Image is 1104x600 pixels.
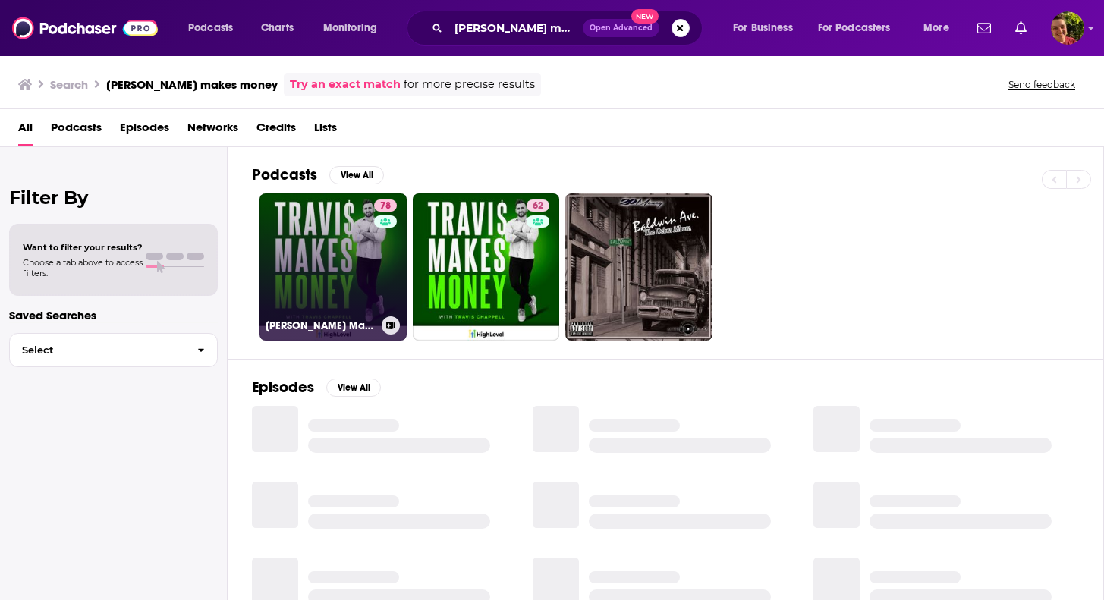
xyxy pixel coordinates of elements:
button: View All [329,166,384,184]
button: Select [9,333,218,367]
a: Networks [187,115,238,146]
span: Open Advanced [590,24,653,32]
h3: [PERSON_NAME] makes money [106,77,278,92]
a: 78 [374,199,397,212]
button: open menu [178,16,253,40]
span: 78 [380,199,391,214]
span: Want to filter your results? [23,242,143,253]
h3: [PERSON_NAME] Makes Money [266,319,376,332]
span: Podcasts [188,17,233,39]
span: For Podcasters [818,17,891,39]
a: Lists [314,115,337,146]
a: Try an exact match [290,76,401,93]
span: for more precise results [404,76,535,93]
button: Show profile menu [1051,11,1084,45]
a: Show notifications dropdown [971,15,997,41]
a: Show notifications dropdown [1009,15,1033,41]
a: Credits [256,115,296,146]
a: 62 [527,199,549,212]
span: Select [10,345,185,355]
h3: Search [50,77,88,92]
div: Search podcasts, credits, & more... [421,11,717,46]
span: More [923,17,949,39]
a: Charts [251,16,303,40]
a: Podcasts [51,115,102,146]
button: open menu [913,16,968,40]
span: Charts [261,17,294,39]
h2: Filter By [9,187,218,209]
a: 62 [413,193,560,341]
a: PodcastsView All [252,165,384,184]
p: Saved Searches [9,308,218,322]
button: open menu [313,16,397,40]
button: Open AdvancedNew [583,19,659,37]
span: 62 [533,199,543,214]
span: New [631,9,659,24]
button: Send feedback [1004,78,1080,91]
button: open menu [808,16,913,40]
a: All [18,115,33,146]
img: Podchaser - Follow, Share and Rate Podcasts [12,14,158,42]
button: open menu [722,16,812,40]
span: Choose a tab above to access filters. [23,257,143,278]
input: Search podcasts, credits, & more... [448,16,583,40]
span: For Business [733,17,793,39]
img: User Profile [1051,11,1084,45]
button: View All [326,379,381,397]
h2: Podcasts [252,165,317,184]
span: Logged in as Marz [1051,11,1084,45]
span: Monitoring [323,17,377,39]
h2: Episodes [252,378,314,397]
a: EpisodesView All [252,378,381,397]
a: 78[PERSON_NAME] Makes Money [259,193,407,341]
a: Episodes [120,115,169,146]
